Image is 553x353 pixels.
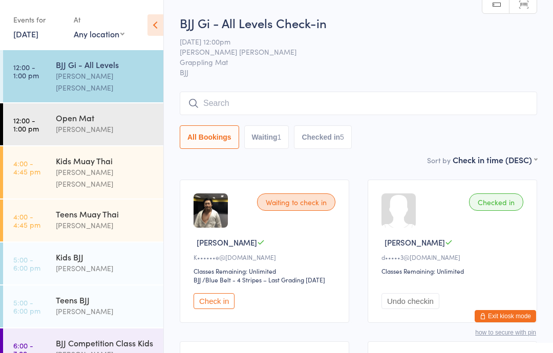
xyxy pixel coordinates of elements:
h2: BJJ Gi - All Levels Check-in [180,14,537,31]
div: Events for [13,11,63,28]
div: Waiting to check in [257,193,335,211]
a: 5:00 -6:00 pmTeens BJJ[PERSON_NAME] [3,285,163,327]
div: [PERSON_NAME] [56,262,155,274]
div: Kids BJJ [56,251,155,262]
span: [DATE] 12:00pm [180,36,521,47]
label: Sort by [427,155,451,165]
span: Grappling Mat [180,57,521,67]
div: d••••• [381,253,526,261]
div: Classes Remaining: Unlimited [381,267,526,275]
span: [PERSON_NAME] [385,237,445,248]
div: Kids Muay Thai [56,155,155,166]
img: image1691662633.png [194,193,228,228]
span: [PERSON_NAME] [197,237,257,248]
div: BJJ [194,275,201,284]
div: Check in time (DESC) [453,154,537,165]
a: 5:00 -6:00 pmKids BJJ[PERSON_NAME] [3,242,163,284]
time: 12:00 - 1:00 pm [13,63,39,79]
time: 4:00 - 4:45 pm [13,159,40,175]
button: Check in [194,293,235,309]
a: 4:00 -4:45 pmKids Muay Thai[PERSON_NAME] [PERSON_NAME] [3,146,163,198]
div: K•••••• [194,253,338,261]
button: Undo checkin [381,293,439,309]
time: 12:00 - 1:00 pm [13,116,39,133]
button: Exit kiosk mode [475,310,536,322]
input: Search [180,92,537,115]
a: 12:00 -1:00 pmOpen Mat[PERSON_NAME] [3,103,163,145]
div: [PERSON_NAME] [PERSON_NAME] [56,166,155,190]
div: Teens BJJ [56,294,155,305]
div: Open Mat [56,112,155,123]
div: BJJ Gi - All Levels [56,59,155,70]
button: All Bookings [180,125,239,149]
span: BJJ [180,67,537,77]
button: Waiting1 [244,125,289,149]
div: [PERSON_NAME] [56,305,155,317]
div: Teens Muay Thai [56,208,155,219]
a: 4:00 -4:45 pmTeens Muay Thai[PERSON_NAME] [3,200,163,241]
div: 1 [278,133,282,141]
time: 5:00 - 6:00 pm [13,255,40,272]
a: [DATE] [13,28,38,39]
div: [PERSON_NAME] [56,219,155,231]
div: Any location [74,28,124,39]
div: Checked in [469,193,523,211]
div: BJJ Competition Class Kids [56,337,155,348]
span: [PERSON_NAME] [PERSON_NAME] [180,47,521,57]
button: Checked in5 [294,125,352,149]
span: / Blue Belt - 4 Stripes – Last Grading [DATE] [202,275,325,284]
button: how to secure with pin [475,329,536,336]
div: At [74,11,124,28]
div: 5 [340,133,344,141]
div: [PERSON_NAME] [56,123,155,135]
div: [PERSON_NAME] [PERSON_NAME] [56,70,155,94]
time: 4:00 - 4:45 pm [13,212,40,229]
a: 12:00 -1:00 pmBJJ Gi - All Levels[PERSON_NAME] [PERSON_NAME] [3,50,163,102]
time: 5:00 - 6:00 pm [13,298,40,315]
div: Classes Remaining: Unlimited [194,267,338,275]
